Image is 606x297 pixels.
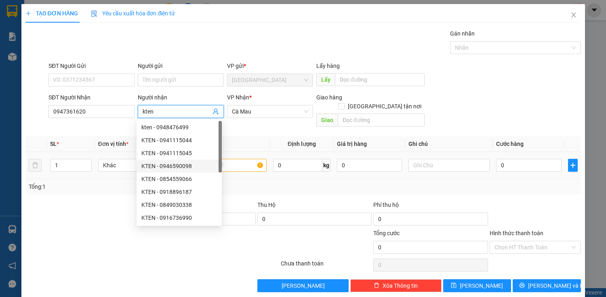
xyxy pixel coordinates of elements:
[316,63,340,69] span: Lấy hàng
[257,279,349,292] button: [PERSON_NAME]
[562,4,585,27] button: Close
[570,12,577,18] span: close
[141,149,217,158] div: KTEN - 0941115045
[137,121,222,134] div: kten - 0948476499
[29,182,235,191] div: Tổng: 1
[137,134,222,147] div: KTEN - 0941115044
[337,141,367,147] span: Giá trị hàng
[282,281,325,290] span: [PERSON_NAME]
[138,61,224,70] div: Người gửi
[186,159,267,172] input: VD: Bàn, Ghế
[490,230,543,236] label: Hình thức thanh toán
[141,200,217,209] div: KTEN - 0849030338
[257,202,276,208] span: Thu Hộ
[141,175,217,183] div: KTEN - 0854559066
[48,61,135,70] div: SĐT Người Gửi
[25,10,78,17] span: TẠO ĐƠN HÀNG
[335,73,425,86] input: Dọc đường
[316,94,342,101] span: Giao hàng
[98,141,128,147] span: Đơn vị tính
[322,159,330,172] span: kg
[528,281,585,290] span: [PERSON_NAME] và In
[316,114,338,126] span: Giao
[568,162,577,169] span: plus
[141,136,217,145] div: KTEN - 0941115044
[405,136,493,152] th: Ghi chú
[137,173,222,185] div: KTEN - 0854559066
[451,282,457,289] span: save
[232,105,308,118] span: Cà Mau
[450,30,475,37] label: Gán nhãn
[48,93,135,102] div: SĐT Người Nhận
[408,159,490,172] input: Ghi Chú
[25,11,31,16] span: plus
[91,11,97,17] img: icon
[338,114,425,126] input: Dọc đường
[141,187,217,196] div: KTEN - 0918896187
[103,159,175,171] span: Khác
[383,281,418,290] span: Xóa Thông tin
[373,200,488,213] div: Phí thu hộ
[496,141,524,147] span: Cước hàng
[138,93,224,102] div: Người nhận
[50,141,57,147] span: SL
[137,160,222,173] div: KTEN - 0946590098
[316,73,335,86] span: Lấy
[519,282,525,289] span: printer
[460,281,503,290] span: [PERSON_NAME]
[137,185,222,198] div: KTEN - 0918896187
[513,279,581,292] button: printer[PERSON_NAME] và In
[213,108,219,115] span: user-add
[141,162,217,171] div: KTEN - 0946590098
[373,230,400,236] span: Tổng cước
[443,279,511,292] button: save[PERSON_NAME]
[350,279,442,292] button: deleteXóa Thông tin
[29,159,42,172] button: delete
[91,10,175,17] span: Yêu cầu xuất hóa đơn điện tử
[137,211,222,224] div: KTEN - 0916736990
[232,74,308,86] span: Sài Gòn
[374,282,379,289] span: delete
[227,94,249,101] span: VP Nhận
[568,159,578,172] button: plus
[141,213,217,222] div: KTEN - 0916736990
[345,102,425,111] span: [GEOGRAPHIC_DATA] tận nơi
[288,141,316,147] span: Định lượng
[137,198,222,211] div: KTEN - 0849030338
[141,123,217,132] div: kten - 0948476499
[137,147,222,160] div: KTEN - 0941115045
[227,61,313,70] div: VP gửi
[280,259,373,273] div: Chưa thanh toán
[337,159,402,172] input: 0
